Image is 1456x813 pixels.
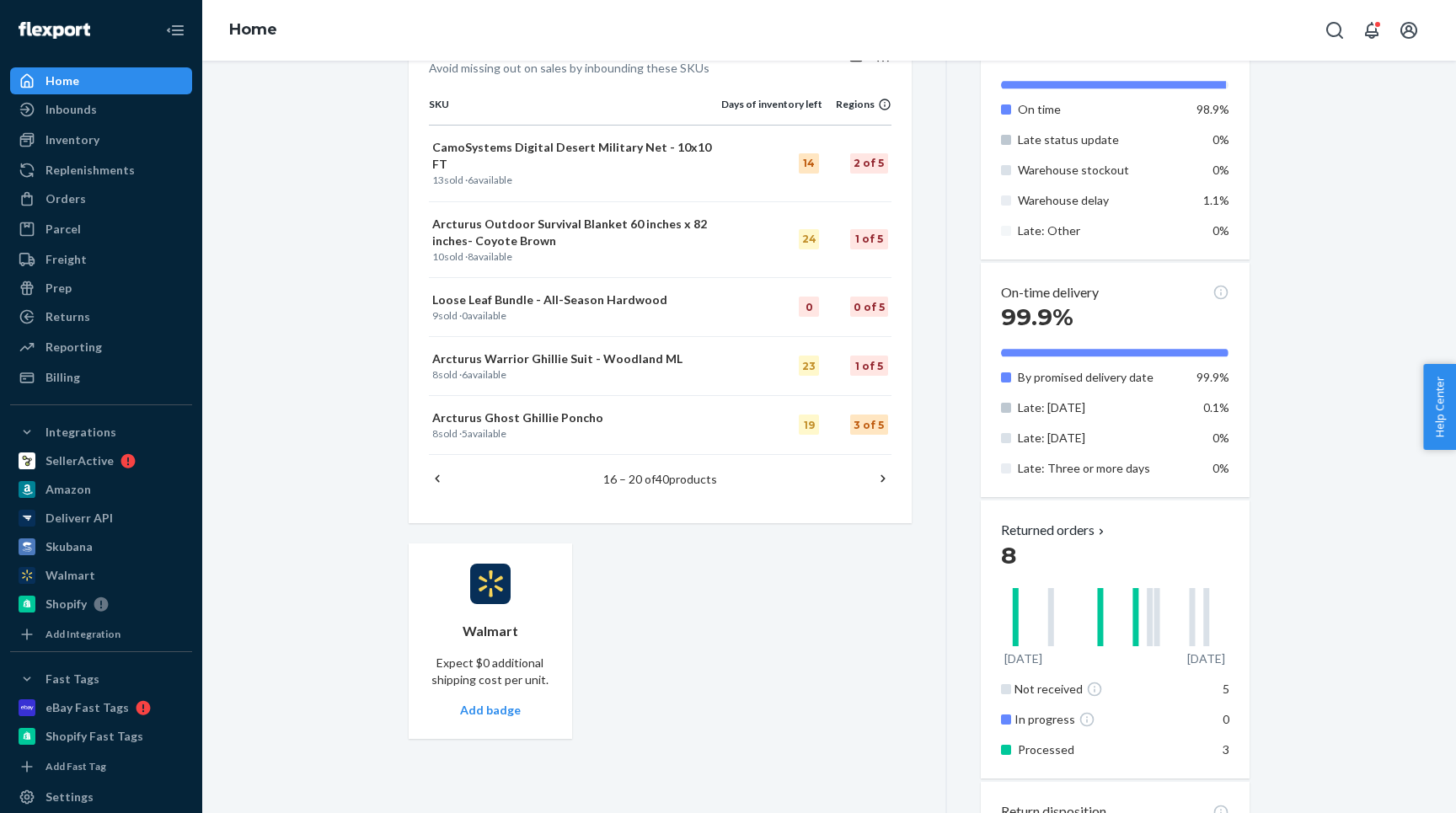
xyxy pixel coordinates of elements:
[603,471,717,488] p: 16 – 20 of products
[10,419,192,446] button: Integrations
[463,622,518,641] p: Walmart
[1014,681,1187,698] div: Not received
[45,131,99,148] div: Inventory
[1223,742,1229,757] span: 3
[432,174,444,186] span: 13
[45,759,106,773] div: Add Fast Tag
[432,216,718,249] p: Arcturus Outdoor Survival Blanket 60 inches x 82 inches- Coyote Brown
[10,562,192,589] a: Walmart
[1392,13,1426,47] button: Open account menu
[19,22,90,39] img: Flexport logo
[1212,132,1229,147] span: 0%
[432,309,438,322] span: 9
[799,297,819,317] div: 0
[1196,102,1229,116] span: 98.9%
[45,567,95,584] div: Walmart
[10,364,192,391] a: Billing
[1018,101,1184,118] p: On time
[10,784,192,810] a: Settings
[1018,131,1184,148] p: Late status update
[10,447,192,474] a: SellerActive
[1001,521,1108,540] button: Returned orders
[45,221,81,238] div: Parcel
[432,249,718,264] p: sold · available
[45,452,114,469] div: SellerActive
[1001,302,1073,331] span: 99.9%
[1203,400,1229,415] span: 0.1%
[432,427,438,440] span: 8
[45,538,93,555] div: Skubana
[850,153,888,174] div: 2 of 5
[850,297,888,317] div: 0 of 5
[10,216,192,243] a: Parcel
[45,699,129,716] div: eBay Fast Tags
[721,97,822,126] th: Days of inventory left
[10,533,192,560] a: Skubana
[1018,192,1184,209] p: Warehouse delay
[432,292,718,308] p: Loose Leaf Bundle - All-Season Hardwood
[1318,13,1352,47] button: Open Search Box
[850,356,888,376] div: 1 of 5
[10,694,192,721] a: eBay Fast Tags
[45,789,94,805] div: Settings
[10,666,192,693] button: Fast Tags
[10,96,192,123] a: Inbounds
[799,415,819,435] div: 19
[1018,430,1184,447] p: Late: [DATE]
[432,350,718,367] p: Arcturus Warrior Ghillie Suit - Woodland ML
[1018,399,1184,416] p: Late: [DATE]
[1018,460,1184,477] p: Late: Three or more days
[432,308,718,323] p: sold · available
[45,280,72,297] div: Prep
[45,671,99,687] div: Fast Tags
[1212,461,1229,475] span: 0%
[822,97,891,111] div: Regions
[462,309,468,322] span: 0
[1196,370,1229,384] span: 99.9%
[45,251,87,268] div: Freight
[1212,223,1229,238] span: 0%
[45,162,135,179] div: Replenishments
[216,6,291,55] ol: breadcrumbs
[1212,163,1229,177] span: 0%
[1203,193,1229,207] span: 1.1%
[429,655,552,688] p: Expect $0 additional shipping cost per unit.
[45,627,120,641] div: Add Integration
[10,246,192,273] a: Freight
[1018,741,1184,758] p: Processed
[45,596,87,612] div: Shopify
[10,126,192,153] a: Inventory
[468,174,474,186] span: 6
[158,13,192,47] button: Close Navigation
[45,424,116,441] div: Integrations
[45,369,80,386] div: Billing
[10,157,192,184] a: Replenishments
[432,367,718,382] p: sold · available
[45,101,97,118] div: Inbounds
[10,591,192,618] a: Shopify
[1223,712,1229,726] span: 0
[1423,364,1456,450] span: Help Center
[460,702,521,719] button: Add badge
[10,303,192,330] a: Returns
[432,368,438,381] span: 8
[850,415,888,435] div: 3 of 5
[1187,650,1225,667] p: [DATE]
[432,409,718,426] p: Arcturus Ghost Ghillie Poncho
[10,185,192,212] a: Orders
[10,67,192,94] a: Home
[1004,650,1042,667] p: [DATE]
[45,728,143,745] div: Shopify Fast Tags
[799,356,819,376] div: 23
[1018,222,1184,239] p: Late: Other
[850,229,888,249] div: 1 of 5
[10,334,192,361] a: Reporting
[45,481,91,498] div: Amazon
[1212,431,1229,445] span: 0%
[1001,541,1016,570] span: 8
[429,60,709,77] p: Avoid missing out on sales by inbounding these SKUs
[656,472,669,486] span: 40
[1355,13,1389,47] button: Open notifications
[432,426,718,441] p: sold · available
